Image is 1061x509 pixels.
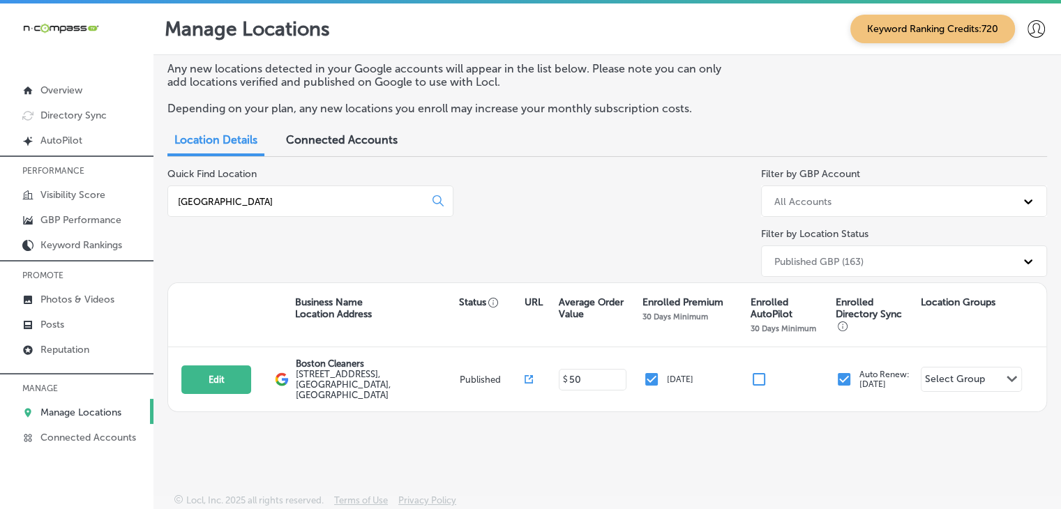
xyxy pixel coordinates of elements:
p: Enrolled AutoPilot [751,296,829,320]
p: Visibility Score [40,189,105,201]
p: [DATE] [667,374,693,384]
p: $ [563,374,568,384]
p: Any new locations detected in your Google accounts will appear in the list below. Please note you... [167,62,739,89]
p: Auto Renew: [DATE] [859,370,910,389]
p: Directory Sync [40,109,107,121]
div: All Accounts [774,195,832,207]
p: Status [459,296,525,308]
img: tab_keywords_by_traffic_grey.svg [139,81,150,92]
span: Location Details [174,133,257,146]
div: Domain Overview [53,82,125,91]
p: Enrolled Premium [642,296,723,308]
img: logo [275,372,289,386]
p: 30 Days Minimum [751,324,816,333]
p: Location Groups [921,296,995,308]
p: Boston Cleaners [296,358,456,369]
label: [STREET_ADDRESS] , [GEOGRAPHIC_DATA], [GEOGRAPHIC_DATA] [296,369,456,400]
p: Photos & Videos [40,294,114,305]
div: v 4.0.25 [39,22,68,33]
p: Manage Locations [165,17,330,40]
div: Published GBP (163) [774,255,864,267]
p: Connected Accounts [40,432,136,443]
p: URL [525,296,543,308]
p: GBP Performance [40,214,121,226]
p: AutoPilot [40,135,82,146]
img: 660ab0bf-5cc7-4cb8-ba1c-48b5ae0f18e60NCTV_CLogo_TV_Black_-500x88.png [22,22,99,35]
img: logo_orange.svg [22,22,33,33]
p: Enrolled Directory Sync [836,296,914,332]
p: Reputation [40,344,89,356]
label: Filter by Location Status [761,228,868,240]
p: Overview [40,84,82,96]
label: Filter by GBP Account [761,168,860,180]
p: Manage Locations [40,407,121,418]
p: Posts [40,319,64,331]
span: Connected Accounts [286,133,398,146]
p: Business Name Location Address [295,296,372,320]
button: Edit [181,365,251,394]
p: Keyword Rankings [40,239,122,251]
label: Quick Find Location [167,168,257,180]
input: All Locations [176,195,421,208]
img: tab_domain_overview_orange.svg [38,81,49,92]
img: website_grey.svg [22,36,33,47]
div: Domain: [DOMAIN_NAME] [36,36,153,47]
p: Published [460,374,525,385]
p: Locl, Inc. 2025 all rights reserved. [186,495,324,506]
div: Keywords by Traffic [154,82,235,91]
div: Select Group [925,373,985,389]
p: 30 Days Minimum [642,312,708,321]
span: Keyword Ranking Credits: 720 [850,15,1015,43]
p: Depending on your plan, any new locations you enroll may increase your monthly subscription costs. [167,102,739,115]
p: Average Order Value [558,296,635,320]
